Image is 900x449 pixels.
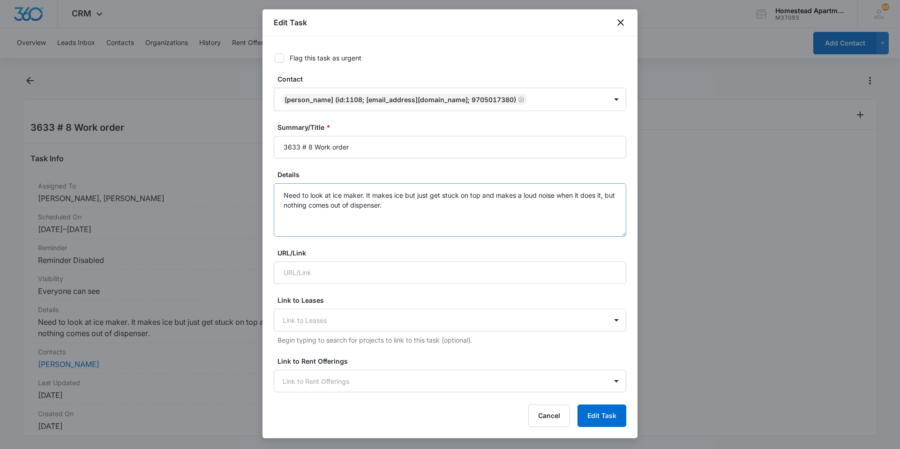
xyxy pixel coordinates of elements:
[516,96,525,103] div: Remove Lynelle Tsikewa (ID:1108; lynelleortiz@yahoo.com; 9705017380)
[274,262,626,284] input: URL/Link
[277,295,630,305] label: Link to Leases
[274,183,626,237] textarea: Need to look at ice maker. It makes ice but just get stuck on top and makes a loud noise when it ...
[274,136,626,158] input: Summary/Title
[277,122,630,132] label: Summary/Title
[285,96,516,104] div: [PERSON_NAME] (ID:1108; [EMAIL_ADDRESS][DOMAIN_NAME]; 9705017380)
[277,170,630,180] label: Details
[290,53,361,63] div: Flag this task as urgent
[277,356,630,366] label: Link to Rent Offerings
[577,404,626,427] button: Edit Task
[528,404,570,427] button: Cancel
[274,17,307,28] h1: Edit Task
[615,17,626,28] button: close
[277,335,626,345] p: Begin typing to search for projects to link to this task (optional).
[277,74,630,84] label: Contact
[277,248,630,258] label: URL/Link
